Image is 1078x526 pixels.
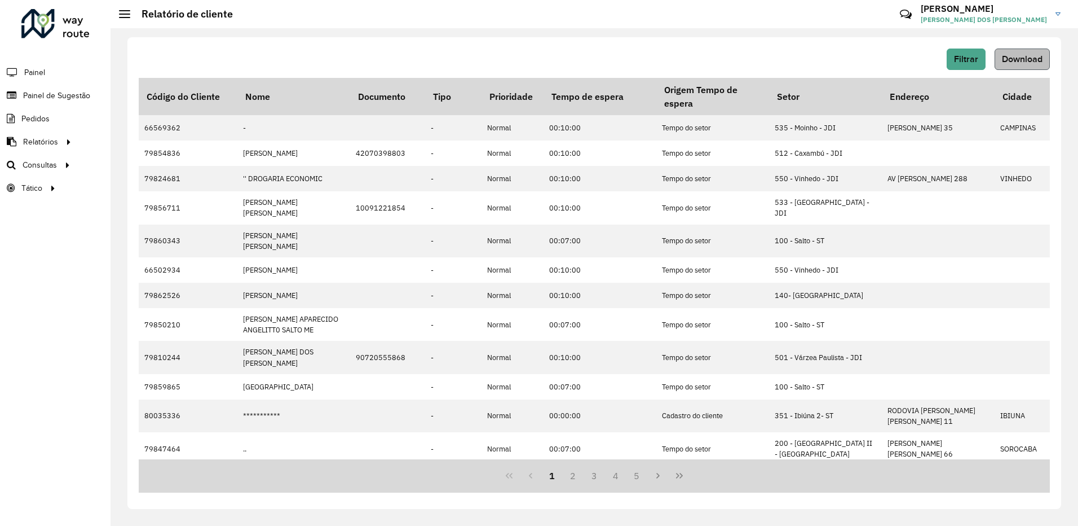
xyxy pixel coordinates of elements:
td: 79824681 [139,166,237,191]
td: 501 - Várzea Paulista - JDI [769,341,882,374]
td: 66502934 [139,257,237,283]
td: Tempo do setor [656,141,769,166]
th: Endereço [882,78,995,115]
td: Normal [481,400,544,432]
td: 535 - Moinho - JDI [769,115,882,141]
td: 00:10:00 [544,257,656,283]
td: 351 - Ibiúna 2- ST [769,400,882,432]
td: 66569362 [139,115,237,141]
td: .. [237,432,350,465]
td: Tempo do setor [656,432,769,465]
td: [PERSON_NAME] [237,283,350,308]
td: 79860343 [139,225,237,257]
td: 100 - Salto - ST [769,374,882,400]
td: 550 - Vinhedo - JDI [769,257,882,283]
td: 00:10:00 [544,341,656,374]
td: 00:10:00 [544,283,656,308]
h3: [PERSON_NAME] [921,3,1047,14]
td: 00:10:00 [544,141,656,166]
td: - [425,225,481,257]
button: Filtrar [947,49,986,70]
th: Origem Tempo de espera [656,78,769,115]
td: 512 - Caxambú - JDI [769,141,882,166]
td: [GEOGRAPHIC_DATA] [237,374,350,400]
td: 550 - Vinhedo - JDI [769,166,882,191]
th: Documento [350,78,425,115]
td: 533 - [GEOGRAPHIC_DATA] - JDI [769,191,882,224]
td: Cadastro do cliente [656,400,769,432]
td: '' DROGARIA ECONOMIC [237,166,350,191]
span: Painel de Sugestão [23,90,90,102]
td: 00:00:00 [544,400,656,432]
td: 79854836 [139,141,237,166]
td: Normal [481,115,544,141]
span: Pedidos [21,113,50,125]
td: 00:10:00 [544,166,656,191]
td: Normal [481,374,544,400]
td: - [425,115,481,141]
td: - [425,308,481,341]
td: 79862526 [139,283,237,308]
td: Tempo do setor [656,166,769,191]
td: Tempo do setor [656,257,769,283]
span: Painel [24,67,45,78]
button: 1 [541,465,563,486]
span: Consultas [23,159,57,171]
td: Normal [481,141,544,166]
td: 79859865 [139,374,237,400]
td: - [425,400,481,432]
button: 3 [584,465,605,486]
td: 00:07:00 [544,374,656,400]
td: - [425,341,481,374]
td: 79810244 [139,341,237,374]
td: [PERSON_NAME] DOS [PERSON_NAME] [237,341,350,374]
td: AV [PERSON_NAME] 288 [882,166,995,191]
td: Tempo do setor [656,374,769,400]
td: Normal [481,341,544,374]
td: Tempo do setor [656,115,769,141]
th: Tempo de espera [544,78,656,115]
td: 00:07:00 [544,225,656,257]
th: Nome [237,78,350,115]
td: [PERSON_NAME] [237,257,350,283]
th: Setor [769,78,882,115]
td: 10091221854 [350,191,425,224]
td: Tempo do setor [656,308,769,341]
td: 00:07:00 [544,308,656,341]
td: Normal [481,432,544,465]
td: Normal [481,166,544,191]
span: Filtrar [954,54,978,64]
td: 200 - [GEOGRAPHIC_DATA] II - [GEOGRAPHIC_DATA] [769,432,882,465]
td: [PERSON_NAME] [PERSON_NAME] [237,191,350,224]
td: [PERSON_NAME] [237,141,350,166]
h2: Relatório de cliente [130,8,233,20]
td: 00:10:00 [544,191,656,224]
td: 140- [GEOGRAPHIC_DATA] [769,283,882,308]
td: - [425,374,481,400]
td: - [237,115,350,141]
td: [PERSON_NAME] 35 [882,115,995,141]
span: Relatórios [23,136,58,148]
span: Tático [21,182,42,194]
td: Tempo do setor [656,225,769,257]
td: - [425,166,481,191]
td: 100 - Salto - ST [769,225,882,257]
td: Tempo do setor [656,191,769,224]
th: Tipo [425,78,481,115]
td: 79856711 [139,191,237,224]
button: 2 [562,465,584,486]
td: Normal [481,257,544,283]
td: Tempo do setor [656,341,769,374]
button: Download [995,49,1050,70]
td: - [425,191,481,224]
td: - [425,141,481,166]
a: Contato Rápido [894,2,918,27]
td: RODOVIA [PERSON_NAME] [PERSON_NAME] 11 [882,400,995,432]
td: [PERSON_NAME] APARECIDO ANGELITT0 SALTO ME [237,308,350,341]
td: 79850210 [139,308,237,341]
td: [PERSON_NAME] [PERSON_NAME] [237,225,350,257]
td: Normal [481,308,544,341]
td: Tempo do setor [656,283,769,308]
td: Normal [481,283,544,308]
th: Código do Cliente [139,78,237,115]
